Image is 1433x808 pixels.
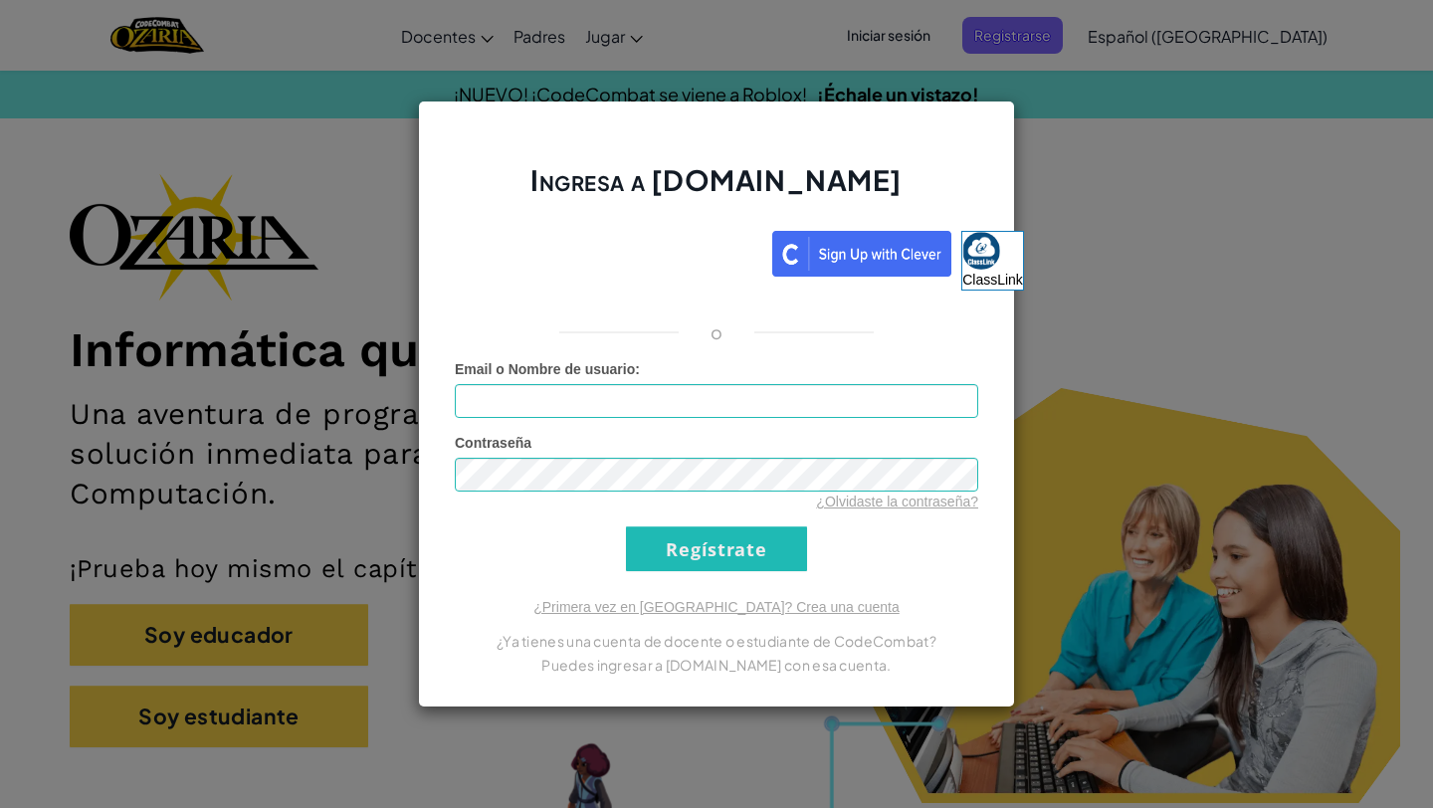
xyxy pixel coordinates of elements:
[399,229,772,273] iframe: Botón de Acceder con Google
[455,161,978,219] h2: Ingresa a [DOMAIN_NAME]
[626,526,807,571] input: Regístrate
[455,361,635,377] span: Email o Nombre de usuario
[533,599,900,615] a: ¿Primera vez en [GEOGRAPHIC_DATA]? Crea una cuenta
[455,629,978,653] p: ¿Ya tienes una cuenta de docente o estudiante de CodeCombat?
[455,359,640,379] label: :
[455,653,978,677] p: Puedes ingresar a [DOMAIN_NAME] con esa cuenta.
[711,320,722,344] p: o
[772,231,951,277] img: clever_sso_button@2x.png
[816,494,978,509] a: ¿Olvidaste la contraseña?
[962,232,1000,270] img: classlink-logo-small.png
[962,272,1023,288] span: ClassLink
[455,435,531,451] span: Contraseña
